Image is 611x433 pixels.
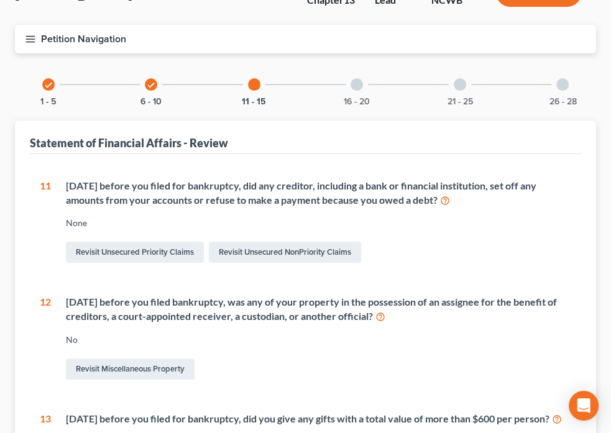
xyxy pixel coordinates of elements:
[40,179,51,266] div: 11
[209,242,361,263] a: Revisit Unsecured NonPriority Claims
[344,98,370,106] button: 16 - 20
[40,98,56,106] button: 1 - 5
[66,358,195,380] a: Revisit Miscellaneous Property
[66,217,571,229] div: None
[66,179,571,207] div: [DATE] before you filed for bankruptcy, did any creditor, including a bank or financial instituti...
[30,135,228,150] div: Statement of Financial Affairs - Review
[66,412,571,426] div: [DATE] before you filed for bankruptcy, did you give any gifts with a total value of more than $6...
[66,242,204,263] a: Revisit Unsecured Priority Claims
[569,391,599,421] div: Open Intercom Messenger
[242,98,266,106] button: 11 - 15
[147,81,155,89] i: check
[15,25,596,53] button: Petition Navigation
[447,98,472,106] button: 21 - 25
[44,81,53,89] i: check
[549,98,576,106] button: 26 - 28
[140,98,162,106] button: 6 - 10
[66,295,571,324] div: [DATE] before you filed bankruptcy, was any of your property in the possession of an assignee for...
[40,295,51,382] div: 12
[66,334,571,346] div: No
